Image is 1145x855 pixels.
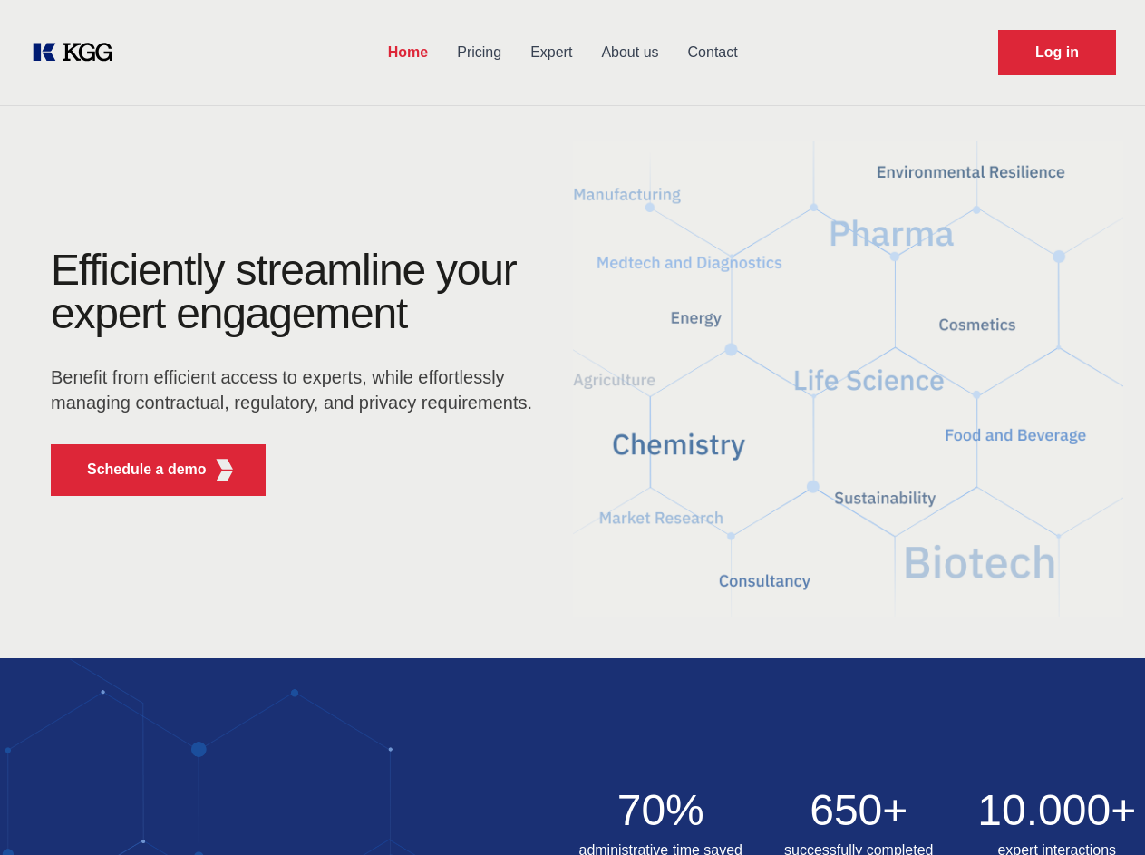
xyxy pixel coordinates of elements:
img: KGG Fifth Element RED [213,459,236,481]
a: Home [374,29,442,76]
a: Request Demo [998,30,1116,75]
a: About us [587,29,673,76]
a: Contact [674,29,752,76]
a: KOL Knowledge Platform: Talk to Key External Experts (KEE) [29,38,127,67]
h2: 70% [573,789,750,832]
button: Schedule a demoKGG Fifth Element RED [51,444,266,496]
h1: Efficiently streamline your expert engagement [51,248,544,335]
a: Expert [516,29,587,76]
a: Pricing [442,29,516,76]
p: Benefit from efficient access to experts, while effortlessly managing contractual, regulatory, an... [51,364,544,415]
h2: 650+ [771,789,947,832]
p: Schedule a demo [87,459,207,481]
img: KGG Fifth Element RED [573,118,1124,640]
